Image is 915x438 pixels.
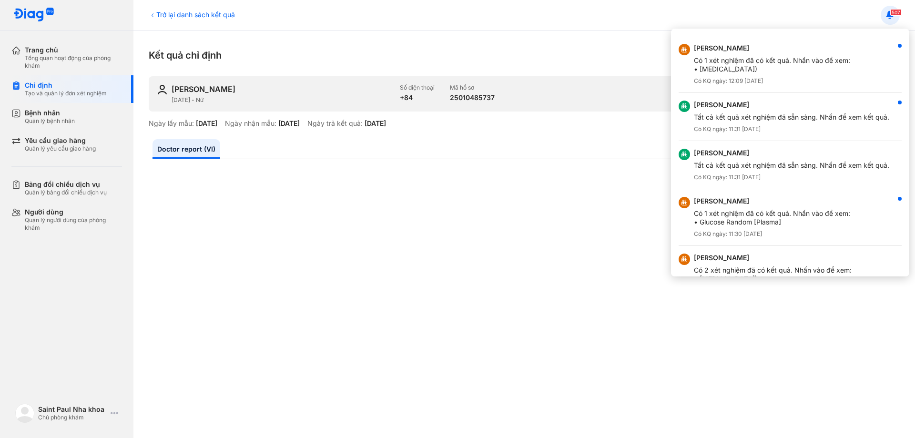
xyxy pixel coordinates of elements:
div: Có 1 xét nghiệm đã có kết quả. Nhấn vào để xem: • Glucose Random [Plasma] [694,209,850,226]
div: Có KQ ngày: 12:09 [DATE] [694,77,850,85]
div: [PERSON_NAME] [694,44,850,52]
div: Có KQ ngày: 11:30 [DATE] [694,230,850,238]
div: Quản lý người dùng của phòng khám [25,216,122,232]
button: [PERSON_NAME]Có 1 xét nghiệm đã có kết quả. Nhấn vào để xem:• Glucose Random [Plasma]Có KQ ngày: ... [671,189,909,246]
div: Có 2 xét nghiệm đã có kết quả. Nhấn vào để xem: • [MEDICAL_DATA]) • Glucose Random [Plasma] [694,266,852,292]
div: [PERSON_NAME] [694,197,850,205]
div: Bệnh nhân [25,109,75,117]
div: [PERSON_NAME] [694,254,852,262]
div: Trang chủ [25,46,122,54]
div: Saint Paul Nha khoa [38,405,107,414]
img: logo [15,404,34,423]
div: [PERSON_NAME] [694,101,889,109]
div: [PERSON_NAME] [694,149,889,157]
div: Tất cả kết quả xét nghiệm đã sẵn sàng. Nhấn để xem kết quả. [694,161,889,170]
div: Quản lý bệnh nhân [25,117,75,125]
div: Tất cả kết quả xét nghiệm đã sẵn sàng. Nhấn để xem kết quả. [694,113,889,122]
div: Tạo và quản lý đơn xét nghiệm [25,90,107,97]
div: Yêu cầu giao hàng [25,136,96,145]
div: Bảng đối chiếu dịch vụ [25,180,107,189]
img: logo [13,8,54,22]
button: [PERSON_NAME]Tất cả kết quả xét nghiệm đã sẵn sàng. Nhấn để xem kết quả.Có KQ ngày: 11:31 [DATE] [671,93,909,141]
div: Người dùng [25,208,122,216]
div: Có KQ ngày: 11:31 [DATE] [694,173,889,181]
div: Quản lý yêu cầu giao hàng [25,145,96,153]
button: [PERSON_NAME]Có 1 xét nghiệm đã có kết quả. Nhấn vào để xem:• [MEDICAL_DATA])Có KQ ngày: 12:09 [D... [671,36,909,93]
div: Tổng quan hoạt động của phòng khám [25,54,122,70]
div: Có KQ ngày: 11:31 [DATE] [694,125,889,133]
div: Trở lại danh sách kết quả [149,10,235,20]
button: [PERSON_NAME]Tất cả kết quả xét nghiệm đã sẵn sàng. Nhấn để xem kết quả.Có KQ ngày: 11:31 [DATE] [671,141,909,189]
button: [PERSON_NAME]Có 2 xét nghiệm đã có kết quả. Nhấn vào để xem:• [MEDICAL_DATA])• Glucose Random [Pl... [671,246,909,311]
div: Chỉ định [25,81,107,90]
div: Chủ phòng khám [38,414,107,421]
div: Quản lý bảng đối chiếu dịch vụ [25,189,107,196]
div: Có 1 xét nghiệm đã có kết quả. Nhấn vào để xem: • [MEDICAL_DATA]) [694,56,850,73]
